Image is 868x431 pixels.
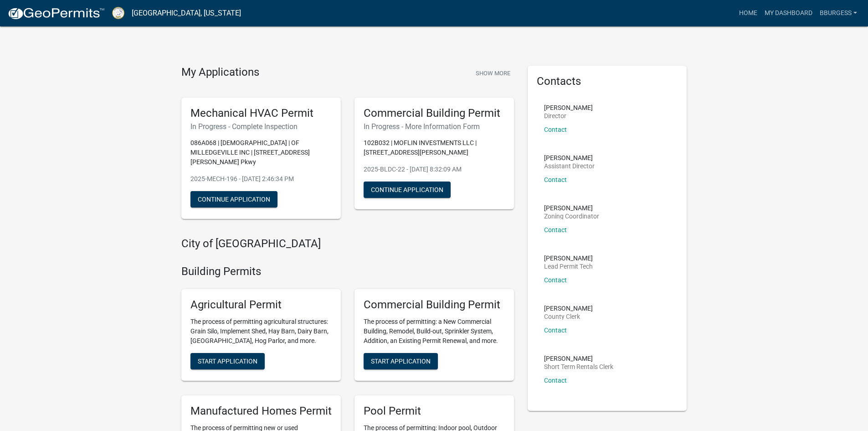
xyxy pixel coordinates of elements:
[364,107,505,120] h5: Commercial Building Permit
[544,126,567,133] a: Contact
[181,265,514,278] h4: Building Permits
[544,263,593,270] p: Lead Permit Tech
[544,363,613,370] p: Short Term Rentals Clerk
[544,226,567,234] a: Contact
[364,353,438,369] button: Start Application
[544,327,567,334] a: Contact
[190,107,332,120] h5: Mechanical HVAC Permit
[132,5,241,21] a: [GEOGRAPHIC_DATA], [US_STATE]
[544,276,567,284] a: Contact
[198,357,257,364] span: Start Application
[181,237,514,250] h4: City of [GEOGRAPHIC_DATA]
[544,377,567,384] a: Contact
[364,405,505,418] h5: Pool Permit
[537,75,678,88] h5: Contacts
[364,182,451,198] button: Continue Application
[544,355,613,362] p: [PERSON_NAME]
[544,113,593,119] p: Director
[364,138,505,157] p: 102B032 | MOFLIN INVESTMENTS LLC | [STREET_ADDRESS][PERSON_NAME]
[190,191,277,208] button: Continue Application
[190,298,332,312] h5: Agricultural Permit
[544,255,593,261] p: [PERSON_NAME]
[544,176,567,183] a: Contact
[181,66,259,79] h4: My Applications
[190,317,332,346] p: The process of permitting agricultural structures: Grain Silo, Implement Shed, Hay Barn, Dairy Ba...
[544,313,593,320] p: County Clerk
[364,122,505,131] h6: In Progress - More Information Form
[544,205,599,211] p: [PERSON_NAME]
[544,155,595,161] p: [PERSON_NAME]
[364,165,505,174] p: 2025-BLDC-22 - [DATE] 8:32:09 AM
[190,405,332,418] h5: Manufactured Homes Permit
[364,317,505,346] p: The process of permitting: a New Commercial Building, Remodel, Build-out, Sprinkler System, Addit...
[190,138,332,167] p: 086A068 | [DEMOGRAPHIC_DATA] | OF MILLEDGEVILLE INC | [STREET_ADDRESS][PERSON_NAME] Pkwy
[544,305,593,312] p: [PERSON_NAME]
[364,298,505,312] h5: Commercial Building Permit
[735,5,761,22] a: Home
[761,5,816,22] a: My Dashboard
[190,122,332,131] h6: In Progress - Complete Inspection
[371,357,431,364] span: Start Application
[816,5,861,22] a: Bburgess
[544,213,599,219] p: Zoning Coordinator
[544,163,595,169] p: Assistant Director
[112,7,124,19] img: Putnam County, Georgia
[190,174,332,184] p: 2025-MECH-196 - [DATE] 2:46:34 PM
[544,104,593,111] p: [PERSON_NAME]
[472,66,514,81] button: Show More
[190,353,265,369] button: Start Application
